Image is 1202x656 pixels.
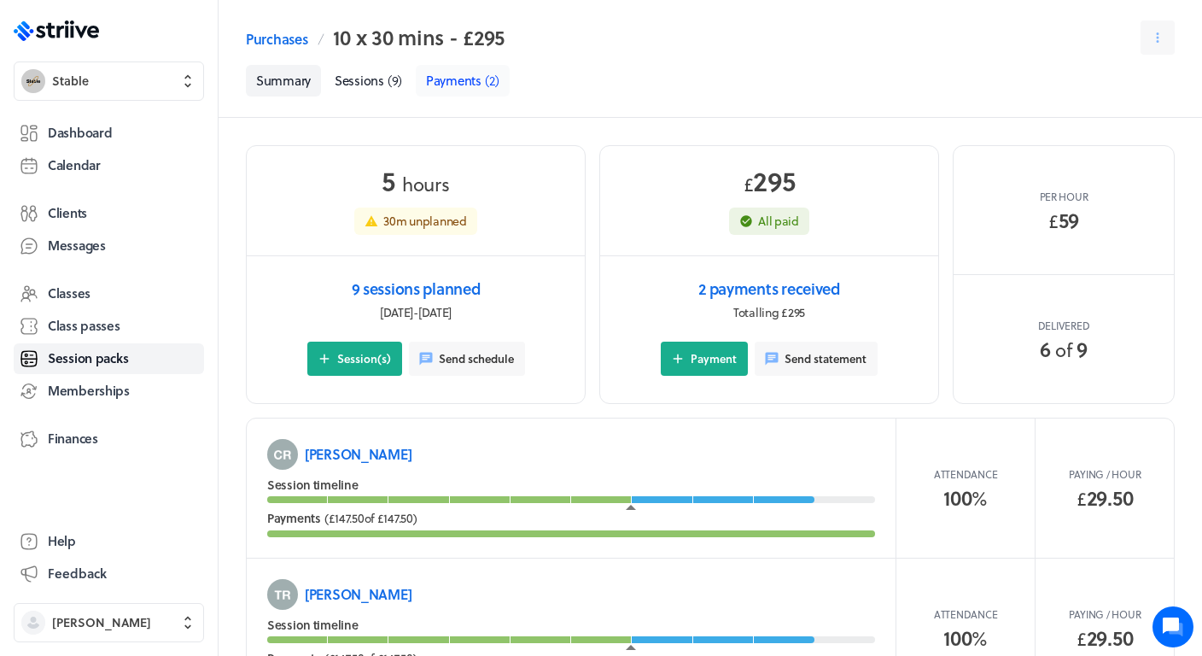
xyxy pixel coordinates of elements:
span: % [972,624,988,652]
div: [PERSON_NAME] • [26,342,315,354]
div: All paid [758,213,799,230]
a: Sessions(9) [324,65,412,97]
a: Messages [14,231,204,261]
img: Terry Reddin [267,579,298,610]
a: 2 payments received [698,277,840,301]
div: Hi [PERSON_NAME], Thanks for this. I’m hoping I will be all set up on Clubright for the [DATE] Ab... [26,294,315,342]
a: Calendar [14,150,204,181]
span: Send statement [785,351,866,366]
div: Session timeline [267,617,875,634]
p: Paying / hour [1069,607,1141,621]
span: Stable [52,73,89,90]
a: Dashboard [14,118,204,149]
button: Payment [661,342,748,376]
span: ( £147.50 of £147.50 ) [324,510,417,527]
p: Attendance [934,467,997,481]
p: 6 9 [1040,339,1088,360]
nav: Tabs [246,65,1175,97]
p: 100 [943,488,988,508]
p: 29.50 [1077,488,1133,508]
p: [DATE] - [DATE] [380,304,452,321]
span: £ [744,170,754,197]
a: Help [14,526,204,557]
button: Send schedule [409,342,525,376]
button: Send statement [755,342,878,376]
button: Session(s) [307,342,402,376]
span: Class passes [48,317,120,335]
img: US [26,258,61,292]
span: £ [1077,624,1087,652]
p: [PERSON_NAME] [305,444,411,465]
span: Session(s) [337,351,391,366]
p: 295 [744,167,796,194]
span: [PERSON_NAME] [52,614,151,631]
div: 30m unplanned [383,213,466,230]
a: Finances [14,424,204,454]
p: Delivered [1038,319,1089,332]
span: Memberships [48,382,130,400]
div: Payments [267,510,875,527]
a: Payments(2) [416,65,510,97]
span: ( 9 ) [388,71,402,90]
p: Paying / hour [1069,467,1141,481]
a: Session packs [14,343,204,374]
span: Finances [48,430,98,448]
span: Payment [691,351,737,366]
img: Chris Reddin [267,439,298,470]
nav: Breadcrumb [246,20,505,55]
button: Feedback [14,559,204,589]
span: Classes [48,284,90,302]
p: Totalling £295 [733,304,805,321]
p: 59 [1048,210,1079,231]
button: StableStable [14,61,204,101]
img: Stable [21,69,45,93]
span: of [1055,336,1071,363]
p: 100 [943,628,988,648]
span: Clients [48,204,87,222]
span: Dashboard [48,124,112,142]
img: US [53,27,87,61]
a: Clients [14,198,204,229]
span: Help [48,532,76,550]
p: [PERSON_NAME] [305,584,411,605]
a: Memberships [14,376,204,407]
span: Feedback [48,565,107,583]
span: See all [275,224,312,236]
span: Calendar [48,156,101,174]
a: Class passes [14,311,204,342]
span: Session packs [48,349,128,367]
p: 29.50 [1077,628,1133,648]
img: US [26,27,60,61]
h1: Hi [PERSON_NAME] [26,106,316,133]
a: Purchases [246,29,307,50]
span: % [972,484,988,512]
h2: We're here to help. Ask us anything! [26,137,316,191]
iframe: gist-messenger-bubble-iframe [1152,606,1193,647]
span: Send schedule [439,351,514,366]
p: Per hour [1040,190,1088,203]
span: Sessions [335,71,384,90]
button: [PERSON_NAME] [14,603,204,642]
span: £ [1077,484,1087,512]
span: hours [402,170,450,197]
a: 9 sessions planned [352,277,481,301]
h2: 10 x 30 mins - £295 [333,20,505,55]
span: £ [1048,207,1059,234]
div: Session timeline [267,477,875,494]
a: Summary [246,65,321,97]
p: 5 [382,167,449,194]
a: Classes [14,278,204,309]
span: [DATE] [26,353,64,366]
p: Attendance [934,607,997,621]
h2: Recent conversations [30,222,275,238]
span: Payments [426,71,481,90]
span: Messages [48,237,106,255]
span: ( 2 ) [485,71,499,90]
